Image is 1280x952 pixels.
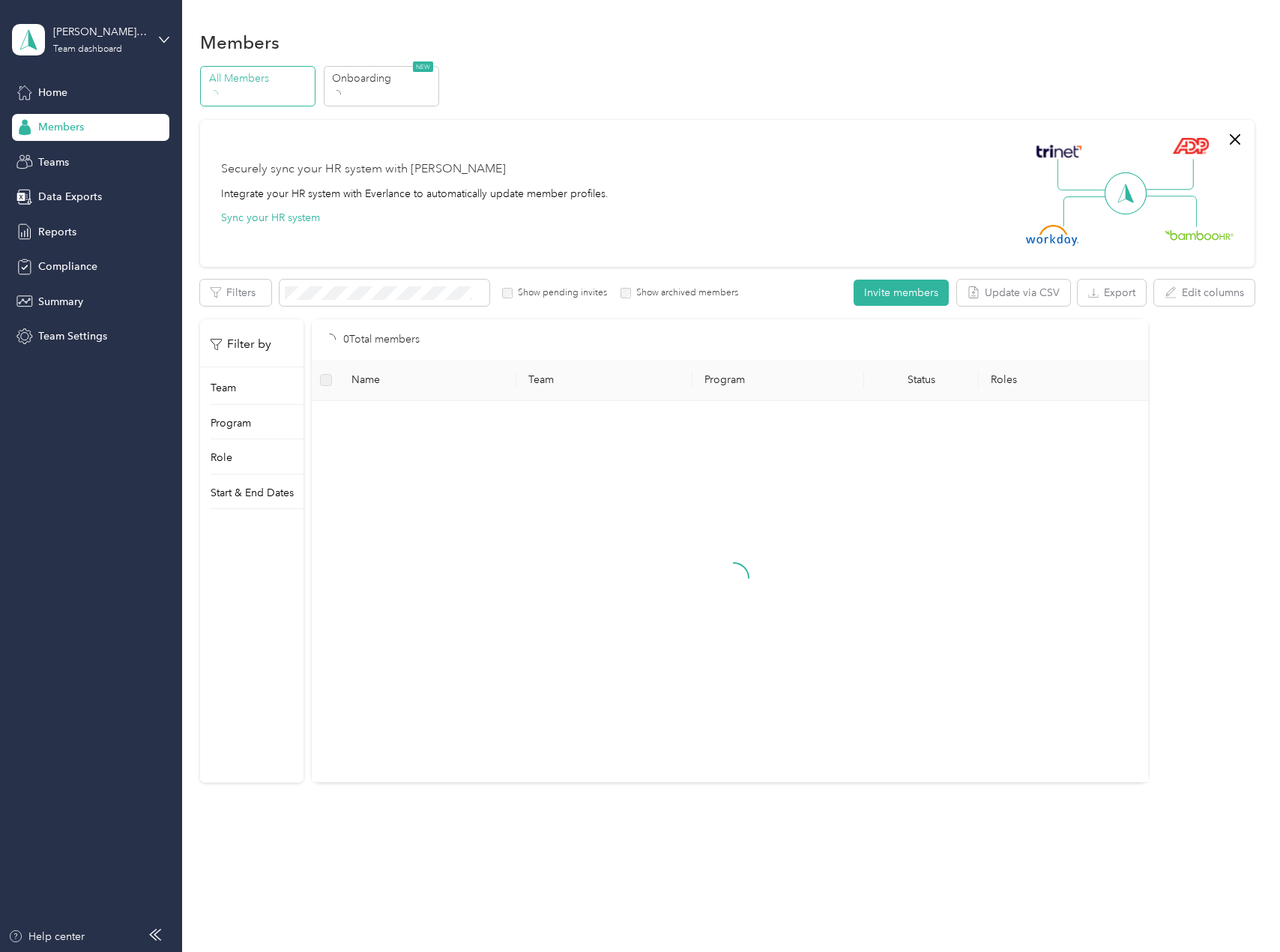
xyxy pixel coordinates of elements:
[38,119,84,135] span: Members
[211,450,232,466] p: Role
[413,61,433,72] span: NEW
[339,360,516,401] th: Name
[1196,868,1280,952] iframe: Everlance-gr Chat Button Frame
[1026,225,1078,246] img: Workday
[221,186,609,202] div: Integrate your HR system with Everlance to automatically update member profiles.
[221,160,506,178] div: Securely sync your HR system with [PERSON_NAME]
[692,360,864,401] th: Program
[864,360,979,401] th: Status
[1057,159,1110,191] img: Line Left Up
[1165,229,1234,240] img: BambooHR
[1078,280,1146,306] button: Export
[211,335,271,354] p: Filter by
[516,360,692,401] th: Team
[38,328,107,344] span: Team Settings
[854,280,949,306] button: Invite members
[38,259,97,274] span: Compliance
[38,189,102,205] span: Data Exports
[1172,137,1209,154] img: ADP
[343,331,420,348] p: 0 Total members
[1154,280,1255,306] button: Edit columns
[211,415,251,431] p: Program
[38,224,76,240] span: Reports
[53,45,122,54] div: Team dashboard
[332,70,434,86] p: Onboarding
[1144,196,1197,228] img: Line Right Down
[209,70,311,86] p: All Members
[38,85,67,100] span: Home
[211,380,236,396] p: Team
[1033,141,1085,162] img: Trinet
[211,485,294,501] p: Start & End Dates
[1141,159,1194,190] img: Line Right Up
[513,286,607,300] label: Show pending invites
[8,929,85,945] button: Help center
[957,280,1070,306] button: Update via CSV
[200,280,271,306] button: Filters
[200,34,280,50] h1: Members
[221,210,320,226] button: Sync your HR system
[38,294,83,310] span: Summary
[38,154,69,170] span: Teams
[351,373,504,386] span: Name
[631,286,738,300] label: Show archived members
[1063,196,1115,226] img: Line Left Down
[979,360,1155,401] th: Roles
[53,24,147,40] div: [PERSON_NAME] Co.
